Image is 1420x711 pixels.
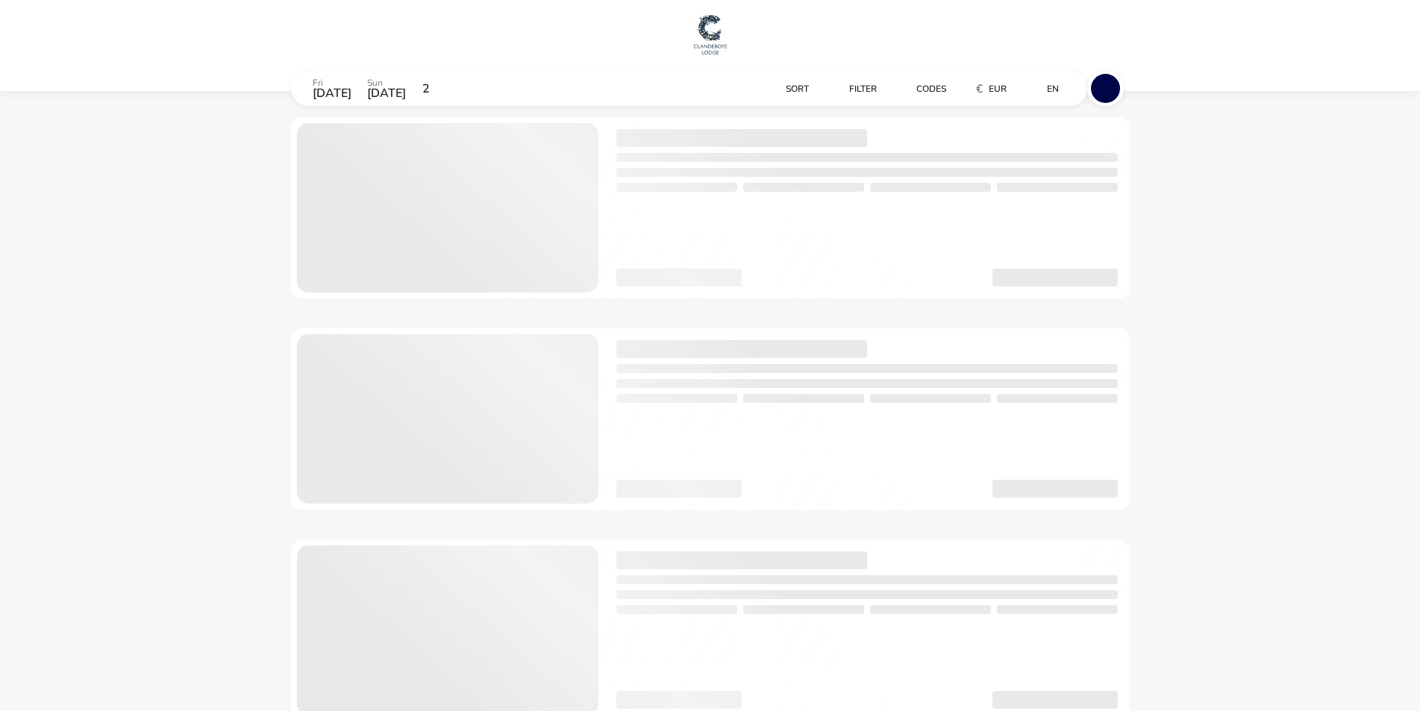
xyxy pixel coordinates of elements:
[1018,78,1071,99] button: en
[319,85,358,101] span: [DATE]
[807,78,876,99] button: Filter
[379,78,418,87] p: Sun
[291,71,515,106] div: Fri[DATE]Sun[DATE]2
[982,83,1000,95] span: EUR
[766,83,789,95] span: Sort
[1018,78,1077,99] naf-pibe-menu-bar-item: en
[882,78,951,99] button: Codes
[736,78,801,99] button: Sort
[957,78,1012,99] button: €EUR
[836,83,864,95] span: Filter
[882,78,957,99] naf-pibe-menu-bar-item: Codes
[957,78,1018,99] naf-pibe-menu-bar-item: €EUR
[969,81,976,96] i: €
[319,78,358,87] p: Fri
[910,83,939,95] span: Codes
[692,12,729,57] img: Main Website
[379,85,418,101] span: [DATE]
[1047,83,1059,95] span: en
[736,78,807,99] naf-pibe-menu-bar-item: Sort
[439,83,446,95] span: 2
[807,78,882,99] naf-pibe-menu-bar-item: Filter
